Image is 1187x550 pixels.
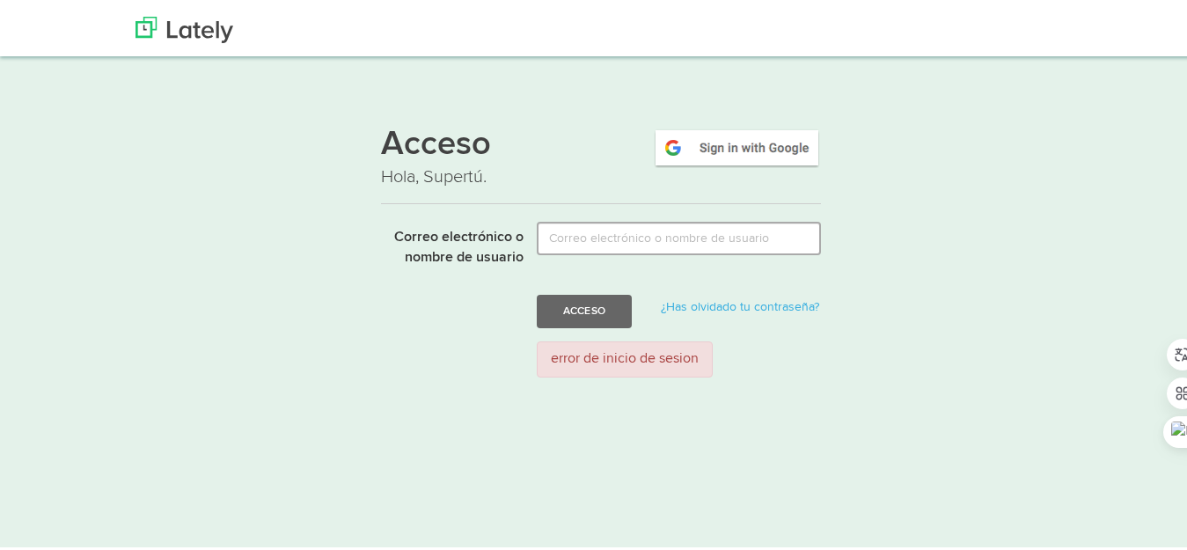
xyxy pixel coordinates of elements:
img: Últimamente [136,13,233,40]
img: google-signin.png [653,124,821,165]
button: Acceso [537,291,632,325]
font: error de inicio de sesion [551,348,699,363]
a: ¿Has olvidado tu contraseña? [661,297,819,310]
font: Acceso [563,302,605,312]
font: Hola, Supertú. [381,163,487,184]
font: Acceso [381,125,491,158]
font: Correo electrónico o nombre de usuario [394,227,524,261]
input: Correo electrónico o nombre de usuario [537,218,821,252]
